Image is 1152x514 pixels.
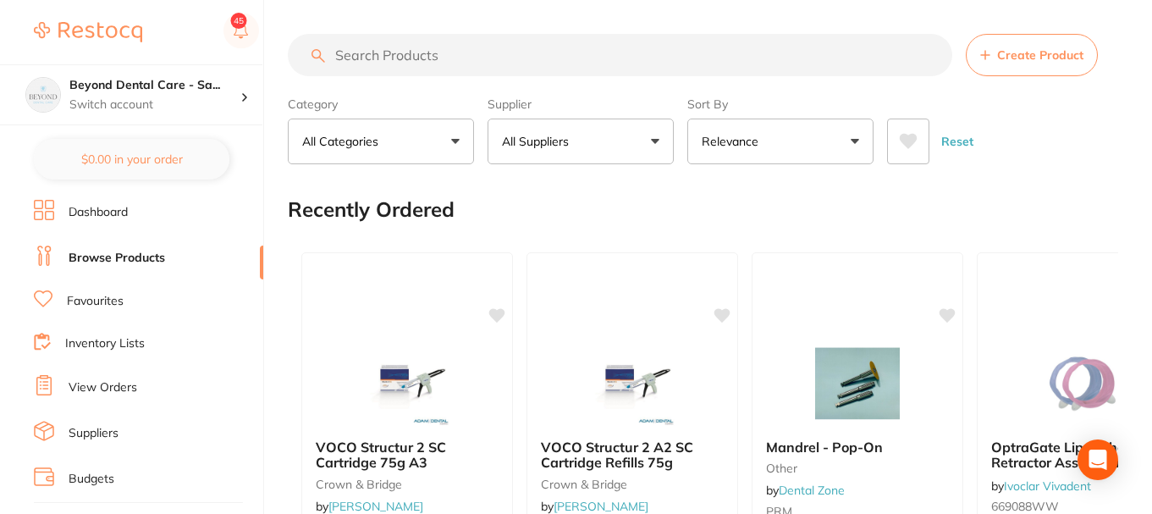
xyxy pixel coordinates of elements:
[1028,341,1138,426] img: OptraGate Lip & Cheek Retractor Assortment Small Blue & Pink / 40
[34,139,229,180] button: $0.00 in your order
[352,341,462,426] img: VOCO Structur 2 SC Cartridge 75g A3
[766,461,949,475] small: other
[69,250,165,267] a: Browse Products
[541,439,724,471] b: VOCO Structur 2 A2 SC Cartridge Refills 75g
[702,133,765,150] p: Relevance
[34,13,142,52] a: Restocq Logo
[288,119,474,164] button: All Categories
[316,478,499,491] small: crown & bridge
[577,341,687,426] img: VOCO Structur 2 A2 SC Cartridge Refills 75g
[288,34,952,76] input: Search Products
[488,119,674,164] button: All Suppliers
[288,97,474,112] label: Category
[316,499,423,514] span: by
[69,379,137,396] a: View Orders
[1004,478,1091,494] a: Ivoclar Vivadent
[69,77,240,94] h4: Beyond Dental Care - Sandstone Point
[802,341,912,426] img: Mandrel - Pop-On
[69,204,128,221] a: Dashboard
[541,499,648,514] span: by
[997,48,1083,62] span: Create Product
[69,471,114,488] a: Budgets
[966,34,1098,76] button: Create Product
[288,198,455,222] h2: Recently Ordered
[328,499,423,514] a: [PERSON_NAME]
[936,119,978,164] button: Reset
[488,97,674,112] label: Supplier
[687,119,874,164] button: Relevance
[766,483,845,498] span: by
[26,78,60,112] img: Beyond Dental Care - Sandstone Point
[554,499,648,514] a: [PERSON_NAME]
[69,97,240,113] p: Switch account
[766,439,949,455] b: Mandrel - Pop-On
[541,478,724,491] small: crown & bridge
[687,97,874,112] label: Sort By
[302,133,385,150] p: All Categories
[502,133,576,150] p: All Suppliers
[69,425,119,442] a: Suppliers
[779,483,845,498] a: Dental Zone
[34,22,142,42] img: Restocq Logo
[991,478,1091,494] span: by
[67,293,124,310] a: Favourites
[65,335,145,352] a: Inventory Lists
[316,439,499,471] b: VOCO Structur 2 SC Cartridge 75g A3
[1078,439,1118,480] div: Open Intercom Messenger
